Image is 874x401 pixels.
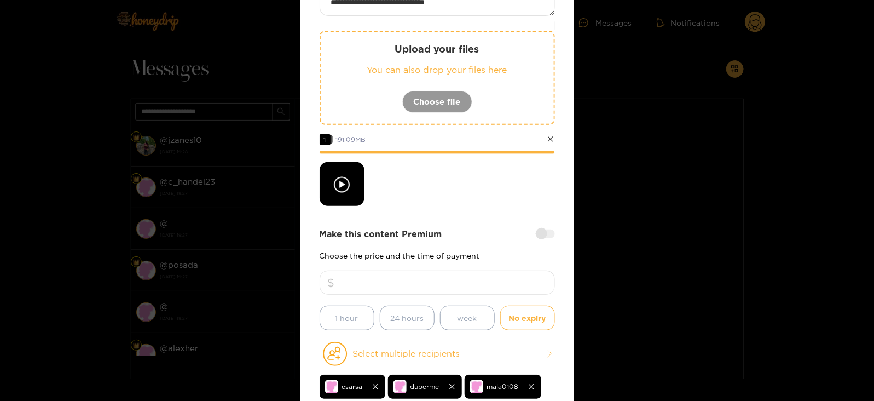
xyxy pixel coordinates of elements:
[320,341,555,366] button: Select multiple recipients
[320,134,331,145] span: 1
[393,380,407,393] img: no-avatar.png
[320,251,555,260] p: Choose the price and the time of payment
[335,312,358,324] span: 1 hour
[343,64,532,76] p: You can also drop your files here
[320,228,442,240] strong: Make this content Premium
[458,312,477,324] span: week
[325,380,338,393] img: no-avatar.png
[402,91,472,113] button: Choose file
[336,136,366,143] span: 191.09 MB
[500,306,555,330] button: No expiry
[410,380,439,393] span: duberme
[380,306,435,330] button: 24 hours
[487,380,519,393] span: mala0108
[390,312,424,324] span: 24 hours
[470,380,483,393] img: no-avatar.png
[343,43,532,55] p: Upload your files
[440,306,495,330] button: week
[320,306,374,330] button: 1 hour
[342,380,363,393] span: esarsa
[509,312,546,324] span: No expiry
